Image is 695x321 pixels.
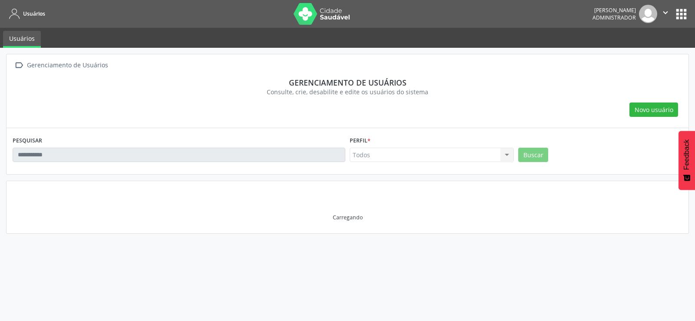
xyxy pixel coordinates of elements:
[661,8,670,17] i: 
[674,7,689,22] button: apps
[592,7,636,14] div: [PERSON_NAME]
[678,131,695,190] button: Feedback - Mostrar pesquisa
[639,5,657,23] img: img
[333,214,363,221] div: Carregando
[13,134,42,148] label: PESQUISAR
[23,10,45,17] span: Usuários
[683,139,691,170] span: Feedback
[19,87,676,96] div: Consulte, crie, desabilite e edite os usuários do sistema
[19,78,676,87] div: Gerenciamento de usuários
[635,105,673,114] span: Novo usuário
[6,7,45,21] a: Usuários
[3,31,41,48] a: Usuários
[592,14,636,21] span: Administrador
[13,59,109,72] a:  Gerenciamento de Usuários
[518,148,548,162] button: Buscar
[629,103,678,117] button: Novo usuário
[25,59,109,72] div: Gerenciamento de Usuários
[350,134,371,148] label: Perfil
[657,5,674,23] button: 
[13,59,25,72] i: 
